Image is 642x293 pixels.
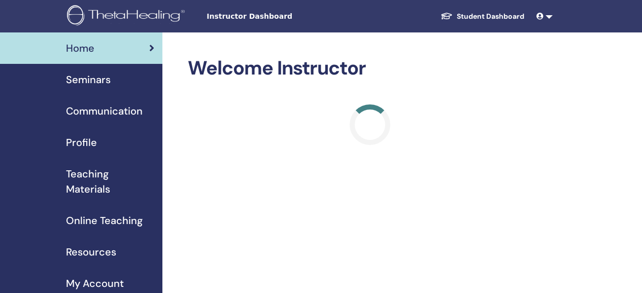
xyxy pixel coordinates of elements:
[207,11,359,22] span: Instructor Dashboard
[66,72,111,87] span: Seminars
[66,213,143,228] span: Online Teaching
[188,57,553,80] h2: Welcome Instructor
[66,135,97,150] span: Profile
[66,166,154,197] span: Teaching Materials
[432,7,532,26] a: Student Dashboard
[66,41,94,56] span: Home
[66,103,143,119] span: Communication
[441,12,453,20] img: graduation-cap-white.svg
[66,276,124,291] span: My Account
[66,244,116,260] span: Resources
[67,5,188,28] img: logo.png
